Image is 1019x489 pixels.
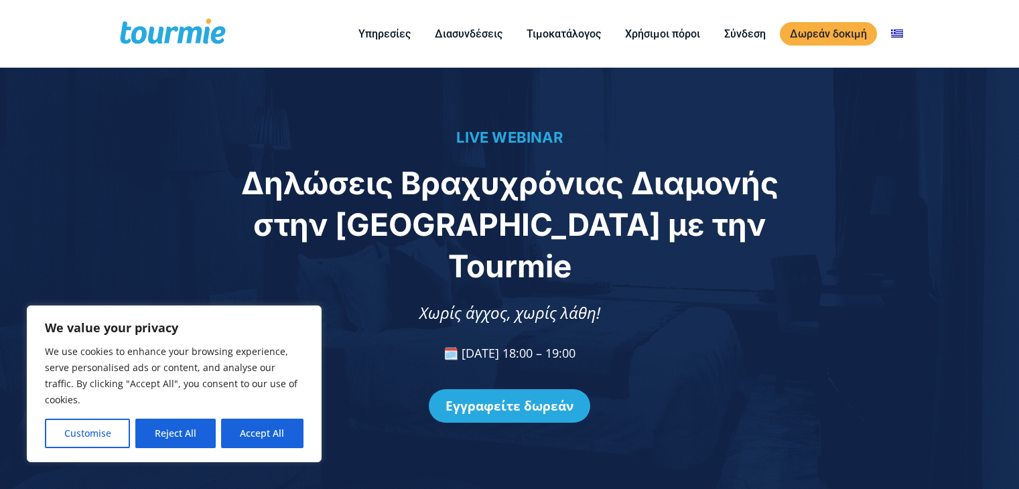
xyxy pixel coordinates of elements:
button: Reject All [135,419,215,448]
a: Χρήσιμοι πόροι [615,25,710,42]
p: We use cookies to enhance your browsing experience, serve personalised ads or content, and analys... [45,344,303,408]
span: Χωρίς άγχος, χωρίς λάθη! [419,301,600,324]
a: Σύνδεση [714,25,776,42]
a: Δωρεάν δοκιμή [780,22,877,46]
a: Τιμοκατάλογος [517,25,611,42]
a: Διασυνδέσεις [425,25,513,42]
button: Customise [45,419,130,448]
a: Υπηρεσίες [348,25,421,42]
p: We value your privacy [45,320,303,336]
span: LIVE WEBINAR [456,129,563,146]
span: Δηλώσεις Βραχυχρόνιας Διαμονής στην [GEOGRAPHIC_DATA] με την Tourmie [241,164,778,285]
button: Accept All [221,419,303,448]
span: 🗓️ [DATE] 18:00 – 19:00 [444,345,575,361]
a: Αλλαγή σε [881,25,913,42]
a: Εγγραφείτε δωρεάν [429,389,590,423]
